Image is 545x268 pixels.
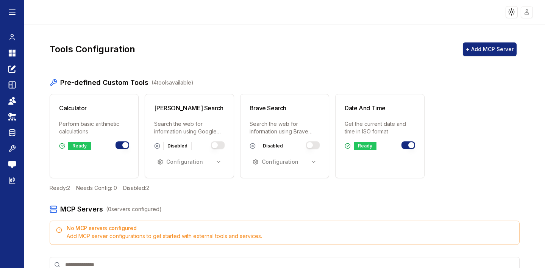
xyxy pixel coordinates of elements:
[123,184,149,192] span: Disabled: 2
[354,142,376,150] div: Ready
[8,161,16,168] img: feedback
[522,6,533,17] img: placeholder-user.jpg
[56,226,513,231] h5: No MCP servers configured
[345,103,386,113] h3: Date And Time
[163,142,192,150] div: Disabled
[68,142,91,150] div: Ready
[60,77,148,88] h2: Pre-defined Custom Tools
[50,184,70,192] span: Ready: 2
[50,43,135,55] h1: Tools Configuration
[106,205,162,213] span: ( 0 server s configured)
[60,204,103,215] h2: MCP Servers
[345,120,415,135] p: Get the current date and time in ISO format
[116,141,129,149] button: Toggle calculator
[401,141,415,149] button: Toggle date_and_time
[154,103,223,113] h3: [PERSON_NAME] Search
[56,232,513,240] div: Add MCP server configurations to get started with external tools and services.
[250,103,286,113] h3: Brave Search
[154,120,224,135] p: Search the web for information using Google [PERSON_NAME] API
[463,42,517,56] button: + Add MCP Server
[59,103,87,113] h3: Calculator
[76,184,117,192] span: Needs Config: 0
[306,141,320,149] button: Toggle brave_search
[211,141,225,149] button: Toggle serper_search
[59,120,129,135] p: Perform basic arithmetic calculations
[250,120,320,135] p: Search the web for information using Brave Search API
[151,79,194,86] span: ( 4 tool s available)
[259,142,287,150] div: Disabled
